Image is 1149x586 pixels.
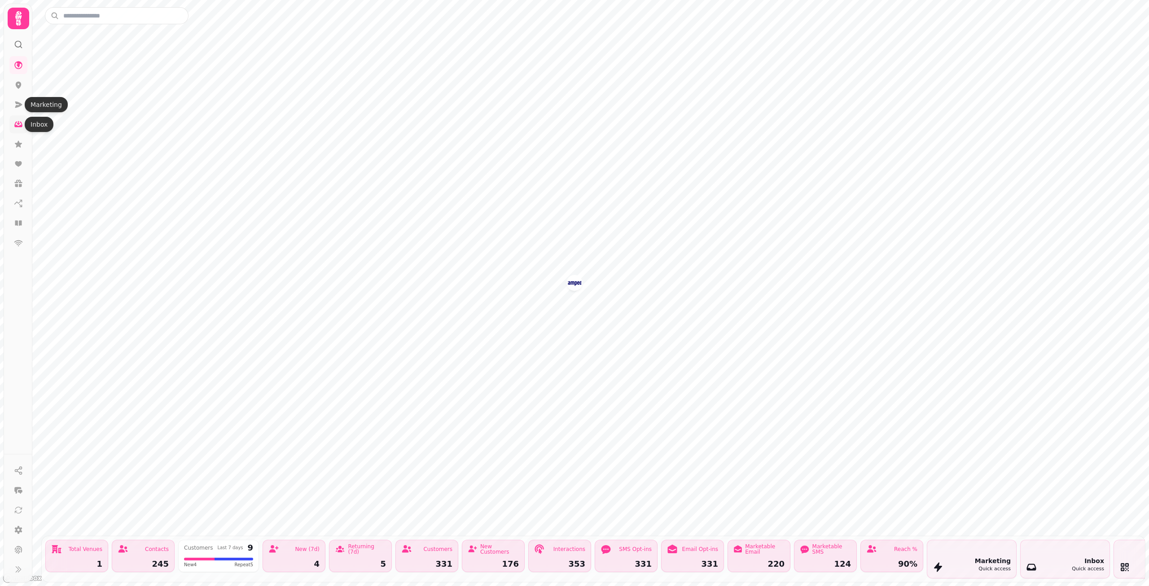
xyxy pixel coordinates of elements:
div: Inbox [25,117,53,132]
div: 331 [401,560,452,568]
div: Customers [423,546,452,552]
div: Marketing [975,556,1011,565]
div: 124 [800,560,851,568]
span: Repeat 5 [234,561,253,568]
div: New Customers [480,544,519,555]
div: 331 [667,560,718,568]
div: 9 [247,544,253,552]
div: Last 7 days [217,546,243,550]
button: MarketingQuick access [927,540,1017,578]
div: Marketable Email [745,544,785,555]
span: New 4 [184,561,197,568]
div: Inbox [1072,556,1104,565]
div: 90% [866,560,917,568]
div: New (7d) [295,546,320,552]
div: Map marker [567,276,582,293]
div: 5 [335,560,386,568]
div: 353 [534,560,585,568]
div: Quick access [975,565,1011,573]
div: Returning (7d) [348,544,386,555]
div: 1 [51,560,102,568]
div: 176 [468,560,519,568]
div: Total Venues [69,546,102,552]
div: SMS Opt-ins [619,546,652,552]
button: InboxQuick access [1020,540,1110,578]
div: 331 [601,560,652,568]
div: Reach % [894,546,917,552]
div: Customers [184,545,213,551]
div: Marketable SMS [812,544,851,555]
div: Email Opt-ins [682,546,718,552]
button: Scottish Hospitality Group venue [567,276,582,290]
div: Marketing [25,97,68,112]
div: Contacts [145,546,169,552]
div: 4 [268,560,320,568]
div: Interactions [553,546,585,552]
div: Quick access [1072,565,1104,573]
div: 245 [118,560,169,568]
div: 220 [733,560,785,568]
a: Mapbox logo [3,573,42,583]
